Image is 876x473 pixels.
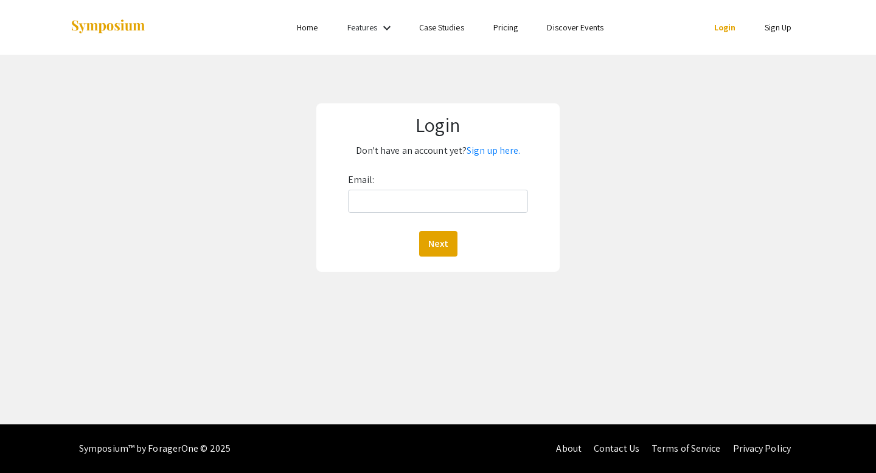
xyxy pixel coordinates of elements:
a: About [556,442,582,455]
a: Home [297,22,318,33]
a: Sign Up [765,22,791,33]
a: Case Studies [419,22,464,33]
div: Symposium™ by ForagerOne © 2025 [79,424,231,473]
img: Symposium by ForagerOne [70,19,146,35]
h1: Login [325,113,551,136]
a: Contact Us [594,442,639,455]
p: Don't have an account yet? [325,141,551,161]
a: Terms of Service [652,442,721,455]
mat-icon: Expand Features list [380,21,394,35]
a: Privacy Policy [733,442,791,455]
a: Features [347,22,378,33]
a: Pricing [493,22,518,33]
a: Login [714,22,736,33]
a: Sign up here. [467,144,520,157]
a: Discover Events [547,22,603,33]
label: Email: [348,170,375,190]
button: Next [419,231,457,257]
